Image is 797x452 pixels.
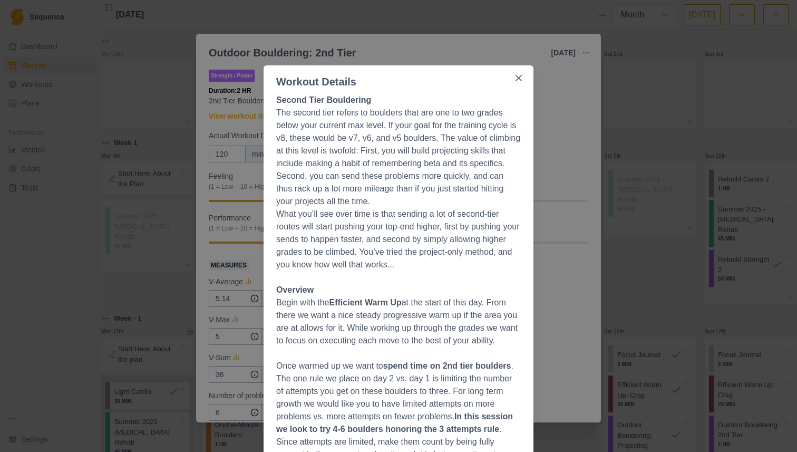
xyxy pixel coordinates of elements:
[276,95,371,104] strong: Second Tier Bouldering
[276,296,521,347] p: Begin with the at the start of this day. From there we want a nice steady progressive warm up if ...
[276,285,314,294] strong: Overview
[329,298,402,307] strong: Efficient Warm Up
[510,70,527,86] button: Close
[264,65,533,90] header: Workout Details
[276,208,521,271] p: What you’ll see over time is that sending a lot of second-tier routes will start pushing your top...
[383,361,511,370] strong: spend time on 2nd tier boulders
[276,107,521,208] p: The second tier refers to boulders that are one to two grades below your current max level. If yo...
